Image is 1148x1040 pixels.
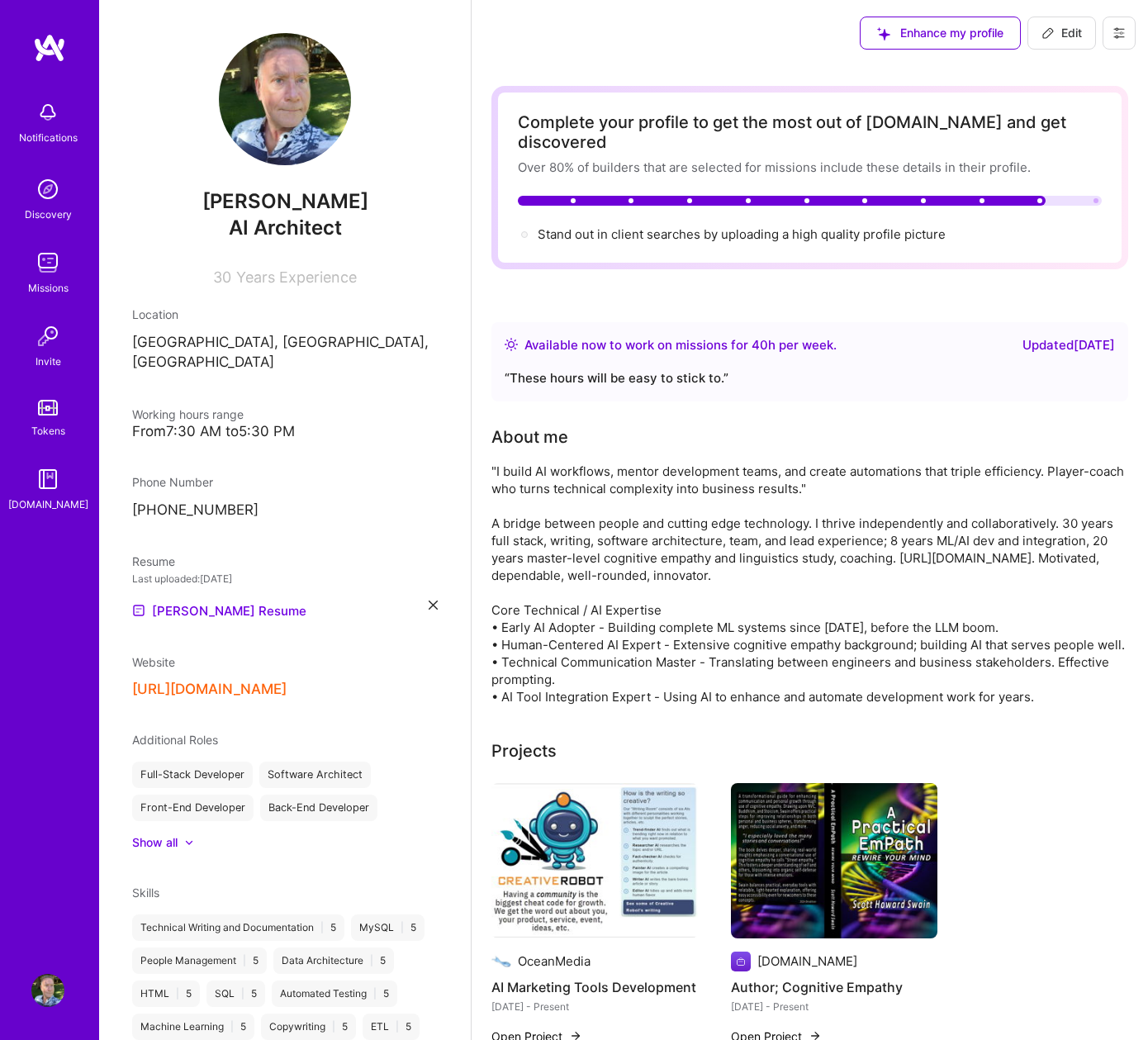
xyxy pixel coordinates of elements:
div: [DOMAIN_NAME] [8,496,88,513]
span: | [230,1020,234,1033]
img: Invite [31,320,64,353]
div: Complete your profile to get the most out of [DOMAIN_NAME] and get discovered [518,112,1102,152]
div: Software Architect [259,762,371,788]
img: teamwork [31,246,64,279]
button: [URL][DOMAIN_NAME] [132,681,287,698]
div: Back-End Developer [260,795,377,821]
span: Phone Number [132,475,213,489]
div: Data Architecture 5 [273,947,394,974]
img: Availability [505,338,518,351]
img: tokens [38,400,58,416]
div: Location [132,306,438,323]
div: Full-Stack Developer [132,762,253,788]
div: Discovery [25,206,72,223]
span: | [370,954,373,967]
div: OceanMedia [518,952,591,970]
div: Tell us a little about yourself [491,425,568,449]
span: Additional Roles [132,733,218,747]
div: Copywriting 5 [261,1014,356,1040]
div: HTML 5 [132,981,200,1007]
img: AI Marketing Tools Development [491,783,698,938]
div: Updated [DATE] [1022,335,1115,355]
p: [PHONE_NUMBER] [132,501,438,520]
span: | [320,921,324,934]
span: [PERSON_NAME] [132,189,438,214]
div: [DATE] - Present [491,998,698,1015]
span: | [373,987,377,1000]
div: Invite [36,353,61,370]
span: Working hours range [132,407,244,421]
div: SQL 5 [206,981,265,1007]
div: Available now to work on missions for h per week . [524,335,837,355]
img: Resume [132,604,145,617]
span: 30 [213,268,231,286]
div: Technical Writing and Documentation 5 [132,914,344,941]
div: “ These hours will be easy to stick to. ” [505,368,1115,388]
div: "I build AI workflows, mentor development teams, and create automations that triple efficiency. P... [491,463,1128,705]
span: 40 [752,337,768,353]
div: Missions [28,279,69,297]
p: [GEOGRAPHIC_DATA], [GEOGRAPHIC_DATA], [GEOGRAPHIC_DATA] [132,333,438,373]
button: Edit [1027,17,1096,50]
span: Resume [132,554,175,568]
img: bell [31,96,64,129]
div: Over 80% of builders that are selected for missions include these details in their profile. [518,159,1102,176]
i: icon Close [429,601,438,610]
div: [DOMAIN_NAME] [757,952,857,970]
img: User Avatar [219,33,351,165]
img: Company logo [491,952,511,971]
div: Automated Testing 5 [272,981,397,1007]
span: | [176,987,179,1000]
span: Years Experience [236,268,357,286]
span: | [396,1020,399,1033]
img: Author; Cognitive Empathy [731,783,937,938]
div: Machine Learning 5 [132,1014,254,1040]
div: Tokens [31,422,65,439]
a: [PERSON_NAME] Resume [132,601,306,620]
div: From 7:30 AM to 5:30 PM [132,423,438,440]
span: | [243,954,246,967]
div: [DATE] - Present [731,998,937,1015]
span: Skills [132,886,159,900]
span: | [241,987,244,1000]
img: discovery [31,173,64,206]
h4: AI Marketing Tools Development [491,976,698,998]
a: User Avatar [27,974,69,1007]
span: | [332,1020,335,1033]
h4: Author; Cognitive Empathy [731,976,937,998]
img: logo [33,33,66,63]
div: Stand out in client searches by uploading a high quality profile picture [538,226,946,243]
span: Edit [1041,25,1082,41]
div: MySQL 5 [351,914,425,941]
div: People Management 5 [132,947,267,974]
div: Notifications [19,129,78,146]
div: Projects [491,738,557,763]
span: AI Architect [229,216,342,240]
div: Last uploaded: [DATE] [132,570,438,587]
span: Website [132,655,175,669]
div: About me [491,425,568,449]
span: | [401,921,404,934]
div: ETL 5 [363,1014,420,1040]
img: Company logo [731,952,751,971]
img: User Avatar [31,974,64,1007]
div: Front-End Developer [132,795,254,821]
div: Show all [132,834,178,851]
img: guide book [31,463,64,496]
